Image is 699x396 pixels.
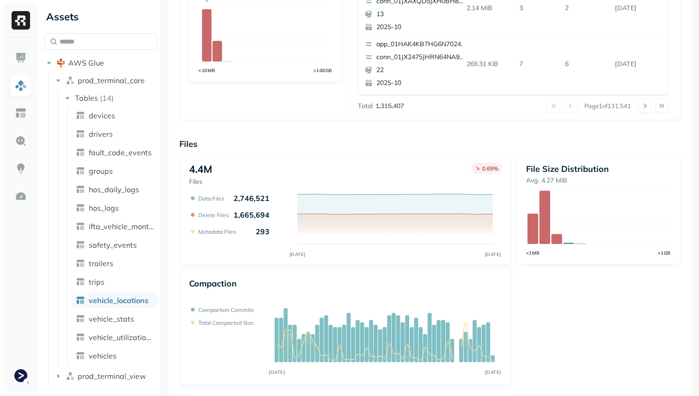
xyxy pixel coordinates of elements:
[198,319,254,326] p: Total compacted size
[89,203,119,213] span: hos_logs
[611,56,665,72] p: Oct 4, 2025
[72,348,158,363] a: vehicles
[15,79,27,91] img: Assets
[76,148,85,157] img: table
[198,212,229,219] p: Delete Files
[89,296,148,305] span: vehicle_locations
[72,164,158,178] a: groups
[72,256,158,271] a: trailers
[358,102,373,110] p: Total
[89,222,154,231] span: ifta_vehicle_months
[256,227,270,236] p: 293
[189,177,212,186] p: Files
[89,333,154,342] span: vehicle_utilization_day
[76,333,85,342] img: table
[485,369,501,375] tspan: [DATE]
[72,127,158,141] a: drivers
[89,351,116,360] span: vehicles
[76,111,85,120] img: table
[14,369,27,382] img: Terminal
[15,163,27,175] img: Insights
[584,102,631,110] p: Page 1 of 131,541
[561,56,611,72] p: 6
[54,369,157,384] button: prod_terminal_view
[76,222,85,231] img: table
[76,166,85,176] img: table
[198,195,224,202] p: Data Files
[189,163,212,176] p: 4.4M
[76,185,85,194] img: table
[15,190,27,202] img: Optimization
[376,10,466,19] p: 13
[361,36,470,91] button: app_01HAK4KB7HG6N7024210G3S8D5conn_01JX2475JHRN64NA9RM5MGMRRY222025-10
[72,238,158,252] a: safety_events
[482,165,498,172] p: 0.69 %
[526,164,671,174] p: File Size Distribution
[76,277,85,286] img: table
[63,91,158,105] button: Tables(14)
[76,129,85,139] img: table
[76,314,85,323] img: table
[72,201,158,215] a: hos_logs
[233,194,270,203] p: 2,746,521
[54,73,157,88] button: prod_terminal_core
[72,330,158,345] a: vehicle_utilization_day
[56,58,66,67] img: root
[72,219,158,234] a: ifta_vehicle_months
[376,66,466,75] p: 22
[72,274,158,289] a: trips
[375,102,404,110] p: 1,315,407
[76,296,85,305] img: table
[376,53,466,62] p: conn_01JX2475JHRN64NA9RM5MGMRRY
[89,185,139,194] span: hos_daily_logs
[198,67,215,73] tspan: <10MB
[189,278,237,289] p: Compaction
[66,76,75,85] img: namespace
[15,52,27,64] img: Dashboard
[313,67,332,73] tspan: >100GB
[463,56,516,72] p: 269.31 KiB
[76,259,85,268] img: table
[15,107,27,119] img: Asset Explorer
[484,251,501,257] tspan: [DATE]
[78,372,146,381] span: prod_terminal_view
[66,372,75,381] img: namespace
[89,277,104,286] span: trips
[515,56,561,72] p: 7
[68,58,104,67] span: AWS Glue
[15,135,27,147] img: Query Explorer
[72,293,158,308] a: vehicle_locations
[76,240,85,250] img: table
[376,40,466,49] p: app_01HAK4KB7HG6N7024210G3S8D5
[78,76,145,85] span: prod_terminal_core
[198,306,254,313] p: Compaction commits
[289,251,305,257] tspan: [DATE]
[76,351,85,360] img: table
[233,210,270,219] p: 1,665,694
[89,129,113,139] span: drivers
[179,139,681,149] p: Files
[89,314,134,323] span: vehicle_stats
[72,182,158,197] a: hos_daily_logs
[89,148,152,157] span: fault_code_events
[12,11,30,30] img: Ryft
[526,250,540,256] tspan: <1MB
[376,23,466,32] p: 2025-10
[72,108,158,123] a: devices
[72,311,158,326] a: vehicle_stats
[75,93,98,103] span: Tables
[72,145,158,160] a: fault_code_events
[44,55,157,70] button: AWS Glue
[100,93,114,103] p: ( 14 )
[76,203,85,213] img: table
[89,111,115,120] span: devices
[269,369,285,375] tspan: [DATE]
[89,259,113,268] span: trailers
[198,228,236,235] p: Metadata Files
[89,240,137,250] span: safety_events
[44,9,157,24] div: Assets
[376,79,466,88] p: 2025-10
[658,250,671,256] tspan: >1GB
[526,176,671,185] p: Avg. 4.27 MiB
[89,166,113,176] span: groups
